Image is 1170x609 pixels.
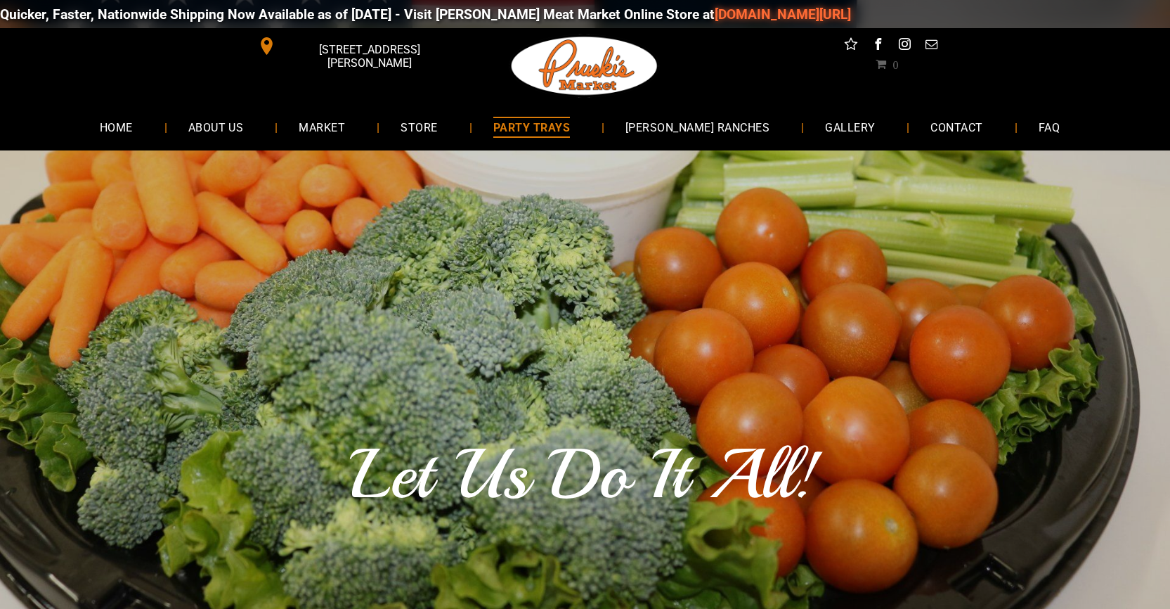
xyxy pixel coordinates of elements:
a: HOME [79,108,154,146]
a: email [922,35,940,57]
font: Let Us Do It All! [351,431,819,518]
a: [STREET_ADDRESS][PERSON_NAME] [248,35,463,57]
a: MARKET [278,108,366,146]
a: Social network [842,35,860,57]
a: [PERSON_NAME] RANCHES [604,108,791,146]
a: FAQ [1018,108,1081,146]
a: ABOUT US [167,108,265,146]
a: instagram [895,35,914,57]
img: Pruski-s+Market+HQ+Logo2-1920w.png [509,28,661,104]
a: STORE [379,108,458,146]
a: PARTY TRAYS [472,108,591,146]
span: 0 [892,58,898,70]
a: CONTACT [909,108,1003,146]
span: [STREET_ADDRESS][PERSON_NAME] [278,36,460,77]
a: GALLERY [804,108,896,146]
a: facebook [869,35,887,57]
